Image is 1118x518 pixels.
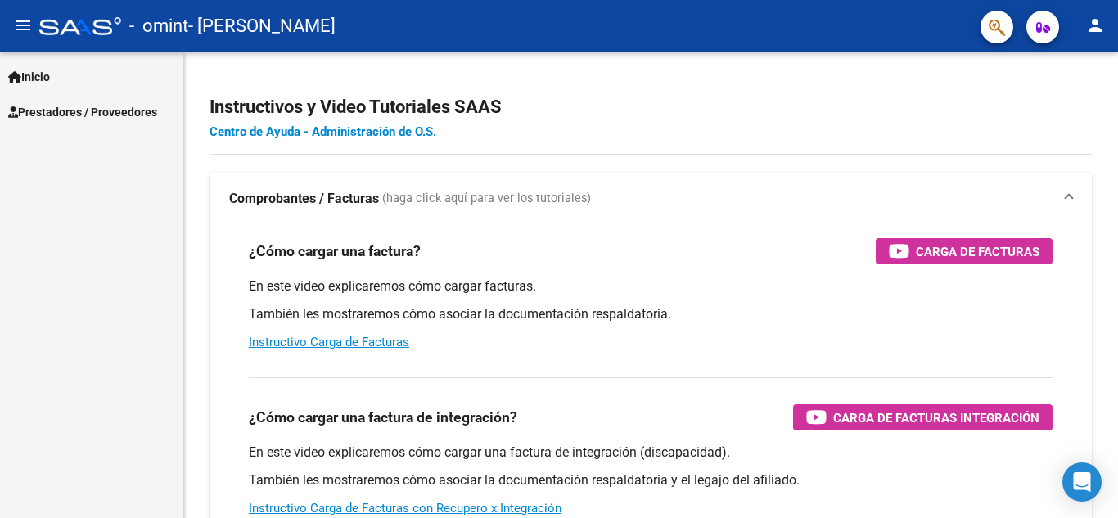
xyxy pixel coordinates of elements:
[793,404,1053,430] button: Carga de Facturas Integración
[210,92,1092,123] h2: Instructivos y Video Tutoriales SAAS
[13,16,33,35] mat-icon: menu
[8,103,157,121] span: Prestadores / Proveedores
[210,173,1092,225] mat-expansion-panel-header: Comprobantes / Facturas (haga click aquí para ver los tutoriales)
[8,68,50,86] span: Inicio
[249,444,1053,462] p: En este video explicaremos cómo cargar una factura de integración (discapacidad).
[210,124,436,139] a: Centro de Ayuda - Administración de O.S.
[249,277,1053,295] p: En este video explicaremos cómo cargar facturas.
[249,501,561,516] a: Instructivo Carga de Facturas con Recupero x Integración
[382,190,591,208] span: (haga click aquí para ver los tutoriales)
[129,8,188,44] span: - omint
[249,240,421,263] h3: ¿Cómo cargar una factura?
[916,241,1039,262] span: Carga de Facturas
[229,190,379,208] strong: Comprobantes / Facturas
[1062,462,1102,502] div: Open Intercom Messenger
[249,406,517,429] h3: ¿Cómo cargar una factura de integración?
[249,305,1053,323] p: También les mostraremos cómo asociar la documentación respaldatoria.
[876,238,1053,264] button: Carga de Facturas
[1085,16,1105,35] mat-icon: person
[249,335,409,349] a: Instructivo Carga de Facturas
[249,471,1053,489] p: También les mostraremos cómo asociar la documentación respaldatoria y el legajo del afiliado.
[188,8,336,44] span: - [PERSON_NAME]
[833,408,1039,428] span: Carga de Facturas Integración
